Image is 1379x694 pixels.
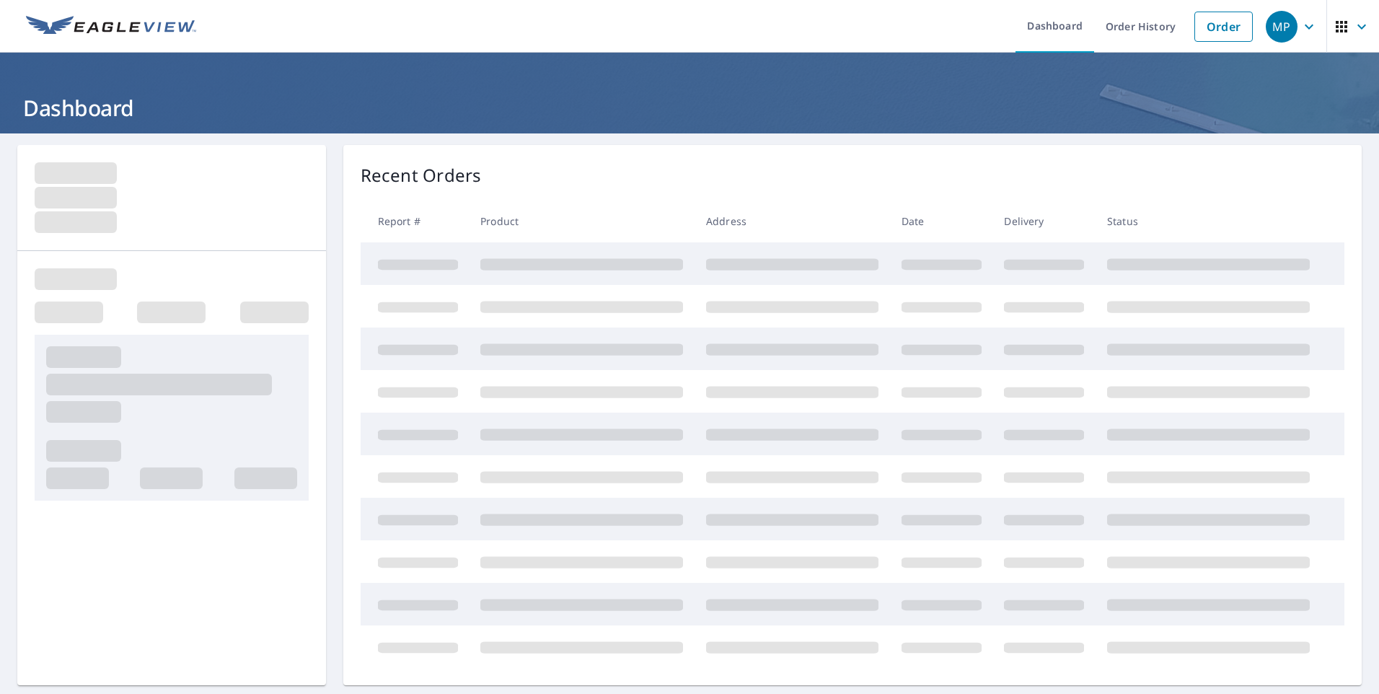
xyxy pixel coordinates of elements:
img: EV Logo [26,16,196,38]
h1: Dashboard [17,93,1362,123]
th: Address [695,200,890,242]
div: MP [1266,11,1298,43]
th: Product [469,200,695,242]
th: Delivery [992,200,1096,242]
a: Order [1194,12,1253,42]
th: Status [1096,200,1321,242]
th: Date [890,200,993,242]
th: Report # [361,200,470,242]
p: Recent Orders [361,162,482,188]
